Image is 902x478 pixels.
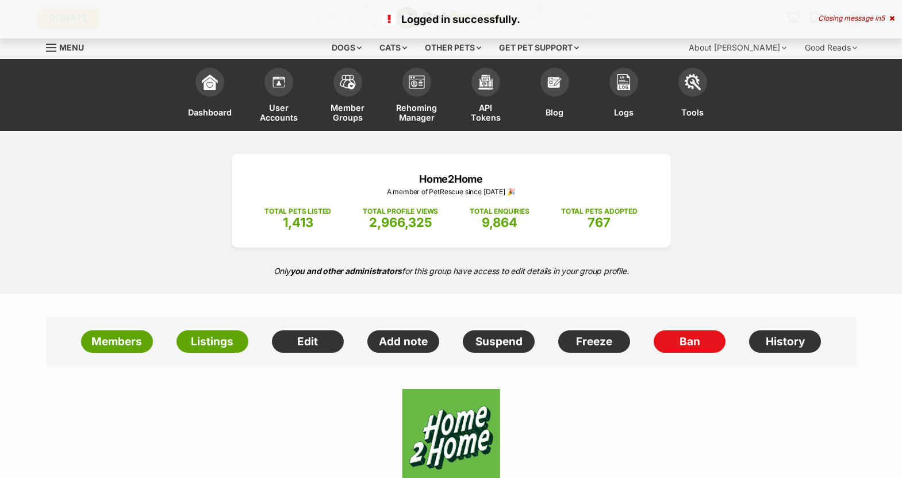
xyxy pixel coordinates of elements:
span: Logs [614,102,634,122]
div: Good Reads [797,36,865,59]
a: Member Groups [313,62,382,131]
img: group-profile-icon-3fa3cf56718a62981997c0bc7e787c4b2cf8bcc04b72c1350f741eb67cf2f40e.svg [409,75,425,89]
div: Dogs [324,36,370,59]
a: User Accounts [244,62,313,131]
p: TOTAL PETS ADOPTED [561,206,638,217]
p: TOTAL PROFILE VIEWS [363,206,438,217]
span: Rehoming Manager [396,102,437,122]
a: API Tokens [451,62,520,131]
p: A member of PetRescue since [DATE] 🎉 [249,187,654,197]
span: 2,966,325 [369,215,432,230]
a: Menu [46,36,92,57]
img: blogs-icon-e71fceff818bbaa76155c998696f2ea9b8fc06abc828b24f45ee82a475c2fd99.svg [547,74,563,90]
span: 767 [588,215,611,230]
div: Cats [371,36,415,59]
strong: you and other administrators [290,266,402,276]
span: 1,413 [283,215,313,230]
a: Suspend [463,330,535,353]
a: Tools [658,62,727,131]
div: About [PERSON_NAME] [681,36,794,59]
img: dashboard-icon-eb2f2d2d3e046f16d808141f083e7271f6b2e854fb5c12c21221c1fb7104beca.svg [202,74,218,90]
a: Freeze [558,330,630,353]
span: Member Groups [328,102,368,122]
a: Add note [367,330,439,353]
img: logs-icon-5bf4c29380941ae54b88474b1138927238aebebbc450bc62c8517511492d5a22.svg [616,74,632,90]
span: 9,864 [482,215,517,230]
div: Get pet support [491,36,587,59]
span: Menu [59,43,84,52]
a: Edit [272,330,344,353]
p: TOTAL ENQUIRIES [470,206,529,217]
span: Dashboard [188,102,232,122]
span: User Accounts [259,102,299,122]
a: Listings [176,330,248,353]
span: API Tokens [466,102,506,122]
a: Rehoming Manager [382,62,451,131]
img: team-members-icon-5396bd8760b3fe7c0b43da4ab00e1e3bb1a5d9ba89233759b79545d2d3fc5d0d.svg [340,75,356,90]
a: Logs [589,62,658,131]
a: Ban [654,330,726,353]
a: Members [81,330,153,353]
div: Other pets [417,36,489,59]
a: History [749,330,821,353]
img: tools-icon-677f8b7d46040df57c17cb185196fc8e01b2b03676c49af7ba82c462532e62ee.svg [685,74,701,90]
a: Dashboard [175,62,244,131]
p: TOTAL PETS LISTED [264,206,331,217]
a: Blog [520,62,589,131]
span: Blog [546,102,563,122]
p: Home2Home [249,171,654,187]
span: Tools [681,102,704,122]
img: members-icon-d6bcda0bfb97e5ba05b48644448dc2971f67d37433e5abca221da40c41542bd5.svg [271,74,287,90]
img: api-icon-849e3a9e6f871e3acf1f60245d25b4cd0aad652aa5f5372336901a6a67317bd8.svg [478,74,494,90]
